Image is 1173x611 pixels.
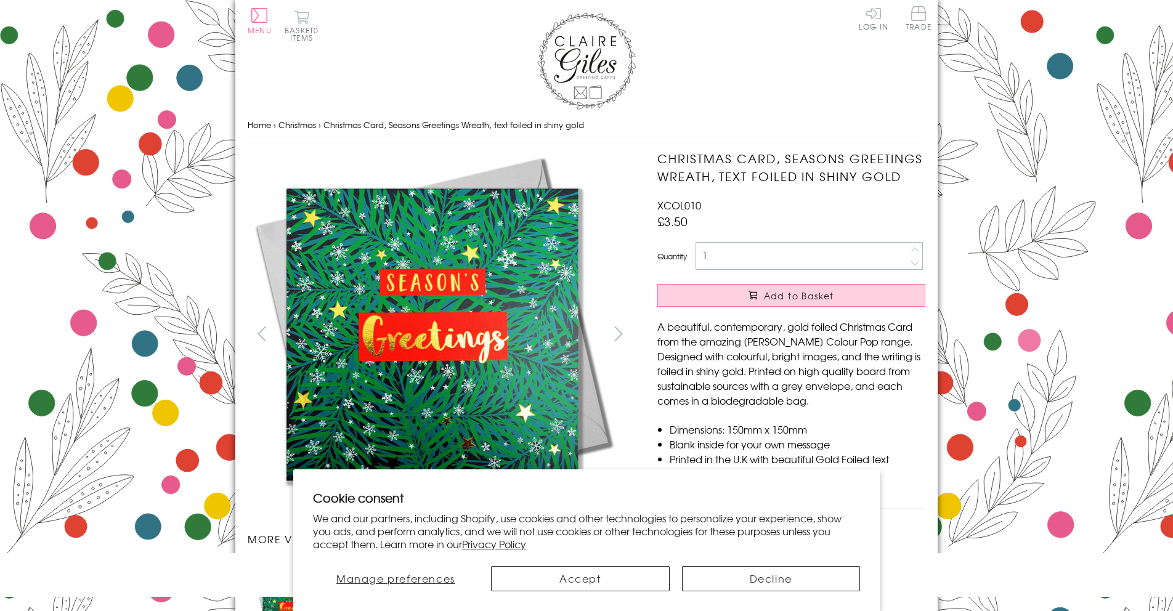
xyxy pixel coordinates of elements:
[462,536,526,551] a: Privacy Policy
[657,319,925,408] p: A beautiful, contemporary, gold foiled Christmas Card from the amazing [PERSON_NAME] Colour Pop r...
[764,289,834,302] span: Add to Basket
[657,198,701,212] span: XCOL010
[274,119,276,131] span: ›
[248,25,272,36] span: Menu
[248,8,272,34] button: Menu
[290,25,319,43] span: 0 items
[323,119,584,131] span: Christmas Card, Seasons Greetings Wreath, text foiled in shiny gold
[278,119,316,131] a: Christmas
[248,119,271,131] a: Home
[657,150,925,185] h1: Christmas Card, Seasons Greetings Wreath, text foiled in shiny gold
[248,150,617,519] img: Christmas Card, Seasons Greetings Wreath, text foiled in shiny gold
[657,251,687,262] label: Quantity
[285,10,319,41] button: Basket0 items
[859,6,888,30] a: Log In
[906,6,931,30] span: Trade
[670,451,925,466] li: Printed in the U.K with beautiful Gold Foiled text
[906,6,931,33] a: Trade
[657,284,925,307] button: Add to Basket
[313,566,479,591] button: Manage preferences
[319,119,321,131] span: ›
[313,489,860,506] h2: Cookie consent
[248,532,633,546] h3: More views
[670,422,925,437] li: Dimensions: 150mm x 150mm
[657,212,688,230] span: £3.50
[633,150,1002,519] img: Christmas Card, Seasons Greetings Wreath, text foiled in shiny gold
[605,320,633,347] button: next
[682,566,861,591] button: Decline
[313,512,860,550] p: We and our partners, including Shopify, use cookies and other technologies to personalize your ex...
[248,113,925,138] nav: breadcrumbs
[491,566,670,591] button: Accept
[670,437,925,451] li: Blank inside for your own message
[537,12,636,110] img: Claire Giles Greetings Cards
[248,320,275,347] button: prev
[670,466,925,481] li: Comes cello wrapped in Compostable bag
[336,571,455,586] span: Manage preferences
